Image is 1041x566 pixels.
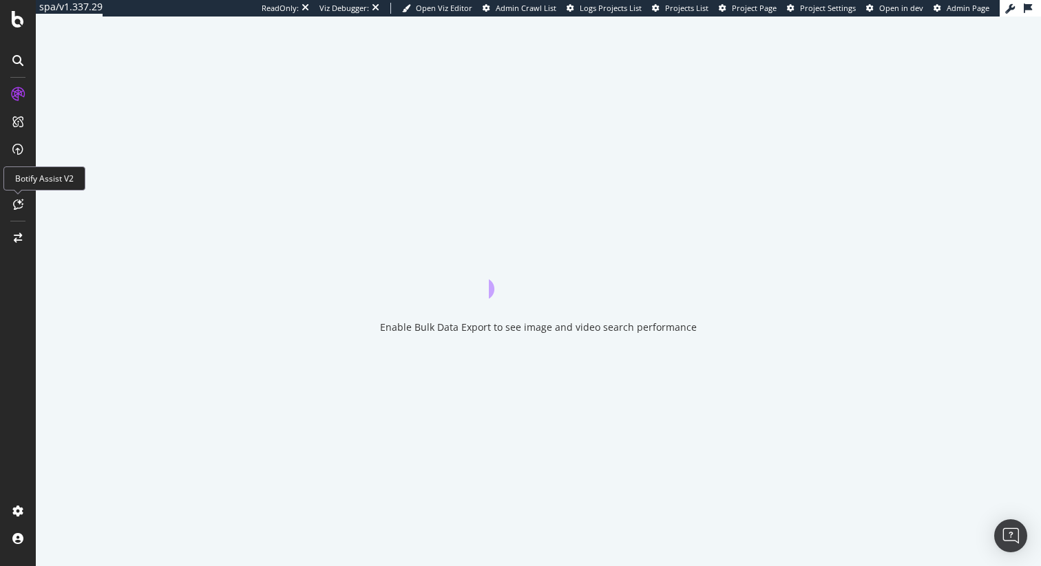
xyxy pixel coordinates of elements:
[567,3,642,14] a: Logs Projects List
[496,3,556,13] span: Admin Crawl List
[934,3,989,14] a: Admin Page
[800,3,856,13] span: Project Settings
[665,3,708,13] span: Projects List
[380,320,697,334] div: Enable Bulk Data Export to see image and video search performance
[866,3,923,14] a: Open in dev
[580,3,642,13] span: Logs Projects List
[319,3,369,14] div: Viz Debugger:
[483,3,556,14] a: Admin Crawl List
[994,519,1027,552] div: Open Intercom Messenger
[3,166,85,191] div: Botify Assist V2
[732,3,777,13] span: Project Page
[787,3,856,14] a: Project Settings
[416,3,472,13] span: Open Viz Editor
[879,3,923,13] span: Open in dev
[402,3,472,14] a: Open Viz Editor
[719,3,777,14] a: Project Page
[947,3,989,13] span: Admin Page
[489,249,588,298] div: animation
[262,3,299,14] div: ReadOnly:
[652,3,708,14] a: Projects List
